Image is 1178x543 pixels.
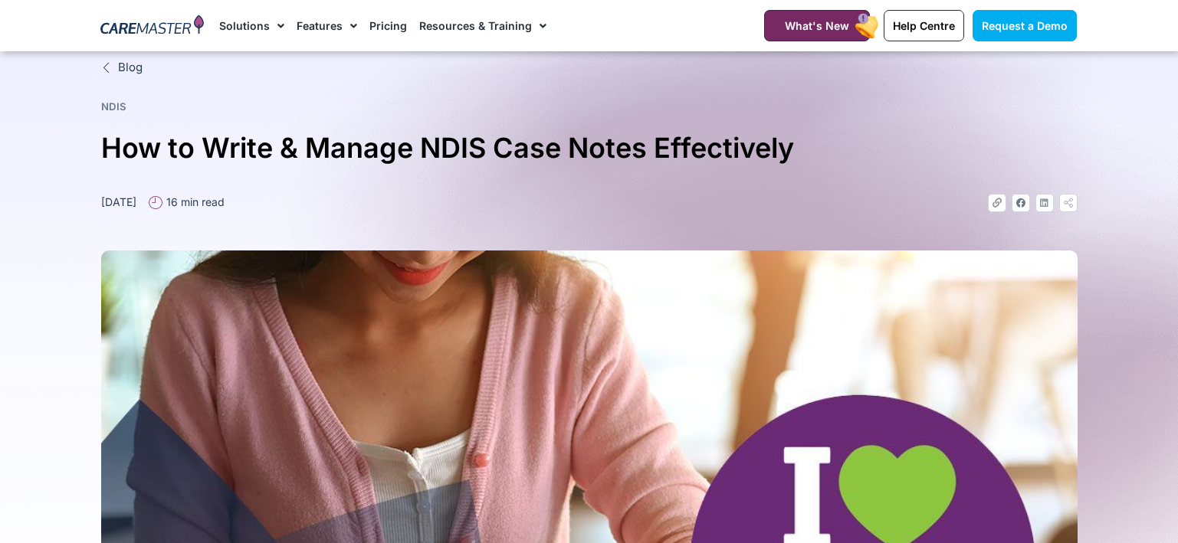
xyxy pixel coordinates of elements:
[884,10,964,41] a: Help Centre
[101,100,126,113] a: NDIS
[764,10,870,41] a: What's New
[101,195,136,208] time: [DATE]
[162,194,225,210] span: 16 min read
[785,19,849,32] span: What's New
[893,19,955,32] span: Help Centre
[101,126,1078,171] h1: How to Write & Manage NDIS Case Notes Effectively
[982,19,1068,32] span: Request a Demo
[101,59,1078,77] a: Blog
[100,15,204,38] img: CareMaster Logo
[114,59,143,77] span: Blog
[973,10,1077,41] a: Request a Demo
